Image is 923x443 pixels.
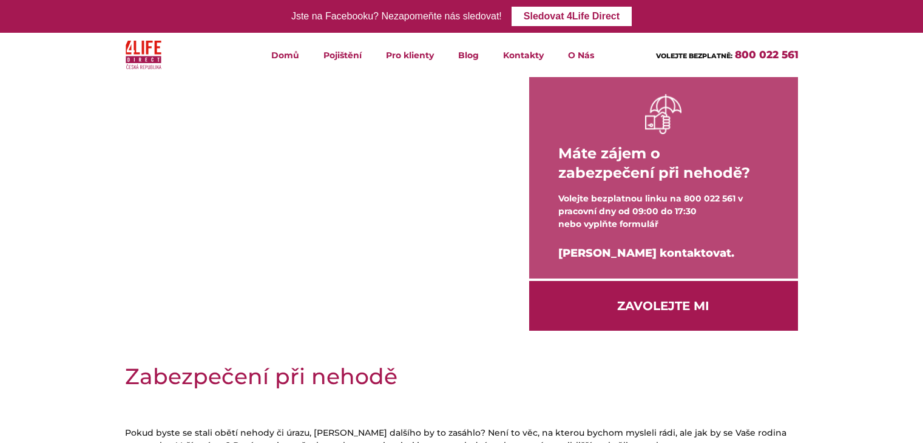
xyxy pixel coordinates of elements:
img: 4Life Direct Česká republika logo [126,38,162,72]
h1: Zabezpečení při nehodě [125,361,799,391]
div: [PERSON_NAME] kontaktovat. [558,231,769,276]
span: VOLEJTE BEZPLATNĚ: [656,52,732,60]
a: Zavolejte mi [529,281,798,331]
a: Kontakty [491,33,556,77]
a: Domů [259,33,311,77]
a: Sledovat 4Life Direct [512,7,632,26]
a: Blog [446,33,491,77]
img: ruka držící deštník bilá ikona [645,94,681,134]
a: 800 022 561 [735,49,799,61]
h1: O produktu [125,186,490,217]
span: Volejte bezplatnou linku na 800 022 561 v pracovní dny od 09:00 do 17:30 nebo vyplňte formulář [558,193,743,229]
h4: Máte zájem o zabezpečení při nehodě? [558,134,769,192]
div: Jste na Facebooku? Nezapomeňte nás sledovat! [291,8,502,25]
